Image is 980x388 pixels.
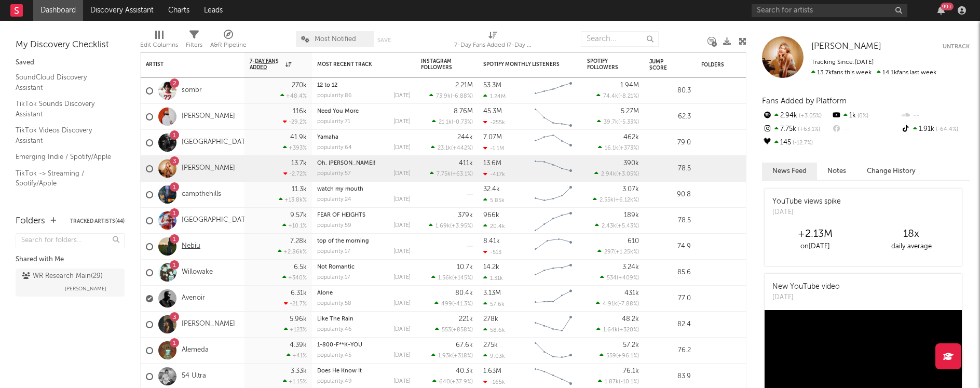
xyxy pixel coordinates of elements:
[483,316,498,323] div: 278k
[441,301,452,307] span: 499
[182,346,209,355] a: Alemeda
[438,145,451,151] span: 23.1k
[421,58,457,71] div: Instagram Followers
[483,82,501,89] div: 53.3M
[317,342,411,348] div: 1-800-F**K-YOU
[431,144,473,151] div: ( )
[762,136,831,150] div: 145
[619,301,637,307] span: -7.88 %
[454,39,532,51] div: 7-Day Fans Added (7-Day Fans Added)
[596,300,639,307] div: ( )
[623,134,639,141] div: 462k
[604,119,618,125] span: 39.7k
[483,353,505,359] div: 9.03k
[530,286,577,312] svg: Chart title
[291,368,307,374] div: 3.33k
[437,171,451,177] span: 7.75k
[432,118,473,125] div: ( )
[291,290,307,297] div: 6.31k
[483,342,498,349] div: 275k
[393,249,411,255] div: [DATE]
[393,145,411,151] div: [DATE]
[483,186,500,193] div: 32.4k
[315,36,356,43] span: Most Notified
[393,379,411,384] div: [DATE]
[283,144,307,151] div: +393 %
[16,168,114,189] a: TikTok -> Streaming / Spotify/Apple
[772,292,840,303] div: [DATE]
[439,119,452,125] span: 21.1k
[772,282,840,292] div: New YouTube video
[605,145,618,151] span: 16.1k
[901,123,970,136] div: 1.91k
[455,82,473,89] div: 2.21M
[442,327,451,333] span: 553
[483,160,501,167] div: 13.6M
[597,248,639,255] div: ( )
[622,316,639,323] div: 48.2k
[483,238,500,245] div: 8.41k
[454,108,473,115] div: 8.76M
[622,186,639,193] div: 3.07k
[438,275,452,281] span: 1.56k
[598,144,639,151] div: ( )
[182,294,205,303] a: Avenoir
[483,301,505,307] div: 57.6k
[649,111,691,123] div: 62.3
[146,61,224,68] div: Artist
[456,342,473,349] div: 67.6k
[290,134,307,141] div: 41.9k
[279,196,307,203] div: +13.8k %
[483,171,505,178] div: -417k
[530,130,577,156] svg: Chart title
[282,222,307,229] div: +10.1 %
[294,264,307,271] div: 6.5k
[604,249,614,255] span: 297
[393,301,411,306] div: [DATE]
[596,92,639,99] div: ( )
[701,62,779,68] div: Folders
[290,342,307,349] div: 4.39k
[317,290,333,296] a: Alone
[457,134,473,141] div: 244k
[317,135,411,140] div: Yamaha
[483,379,505,385] div: -165k
[483,368,501,374] div: 1.63M
[317,316,411,322] div: Like The Rain
[598,378,639,385] div: ( )
[317,119,350,125] div: popularity: 71
[291,160,307,167] div: 13.7k
[430,170,473,177] div: ( )
[70,219,125,224] button: Tracked Artists(44)
[649,85,691,97] div: 80.3
[600,274,639,281] div: ( )
[186,39,202,51] div: Filters
[317,93,352,99] div: popularity: 86
[439,379,450,385] span: 640
[752,4,907,17] input: Search for artists
[317,327,352,332] div: popularity: 46
[452,171,471,177] span: +63.1 %
[317,275,350,280] div: popularity: 17
[182,164,235,173] a: [PERSON_NAME]
[317,160,411,166] div: Oh, Anna!
[483,223,505,230] div: 20.4k
[856,163,926,180] button: Change History
[290,212,307,219] div: 9.57k
[431,274,473,281] div: ( )
[317,212,411,218] div: FEAR OF HEIGHTS
[597,118,639,125] div: ( )
[649,370,691,383] div: 83.9
[649,137,691,149] div: 79.0
[436,93,451,99] span: 73.9k
[458,212,473,219] div: 379k
[797,113,822,119] span: +3.05 %
[431,352,473,359] div: ( )
[317,316,353,322] a: Like The Rain
[622,264,639,271] div: 3.24k
[618,275,637,281] span: +409 %
[483,93,506,100] div: 1.24M
[317,223,351,229] div: popularity: 59
[811,70,872,76] span: 13.7k fans this week
[600,352,639,359] div: ( )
